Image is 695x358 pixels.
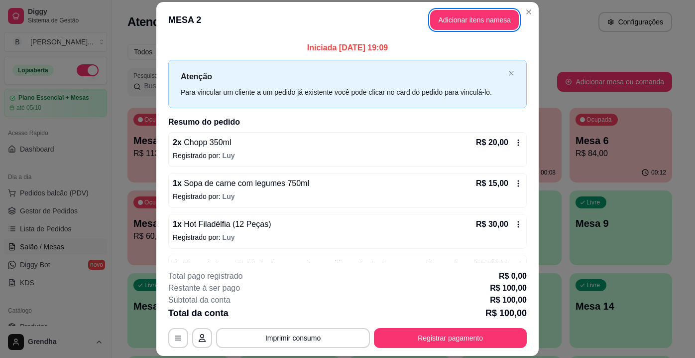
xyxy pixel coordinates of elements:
span: Luy [223,152,235,160]
p: R$ 100,00 [490,282,527,294]
p: Registrado por: [173,151,522,161]
p: 1 x [173,259,460,271]
span: Sopa de carne com legumes 750ml [182,179,309,187]
p: 1 x [173,178,309,189]
p: Total pago registrado [168,270,242,282]
p: 2 x [173,137,231,149]
p: Atenção [181,70,504,83]
span: close [508,70,514,76]
p: R$ 0,00 [499,270,527,282]
span: Chopp 350ml [182,138,232,147]
span: Franguinho no Balde (coloque na observação molho barbecue ou molho rosé) [182,261,460,269]
p: Iniciada [DATE] 19:09 [168,42,527,54]
span: Hot Filadélfia (12 Peças) [182,220,271,228]
button: Close [521,4,537,20]
p: R$ 30,00 [476,218,508,230]
h2: Resumo do pedido [168,116,527,128]
header: MESA 2 [156,2,539,38]
p: 1 x [173,218,271,230]
p: R$ 35,00 [476,259,508,271]
button: Adicionar itens namesa [430,10,519,30]
button: Registrar pagamento [374,328,527,348]
p: Registrado por: [173,191,522,201]
p: R$ 100,00 [490,294,527,306]
p: Subtotal da conta [168,294,231,306]
div: Para vincular um cliente a um pedido já existente você pode clicar no card do pedido para vinculá... [181,87,504,98]
p: Registrado por: [173,232,522,242]
p: R$ 15,00 [476,178,508,189]
p: R$ 20,00 [476,137,508,149]
p: Restante à ser pago [168,282,240,294]
p: R$ 100,00 [485,306,527,320]
span: Luy [223,192,235,200]
p: Total da conta [168,306,229,320]
button: close [508,70,514,77]
span: Luy [223,233,235,241]
button: Imprimir consumo [216,328,370,348]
